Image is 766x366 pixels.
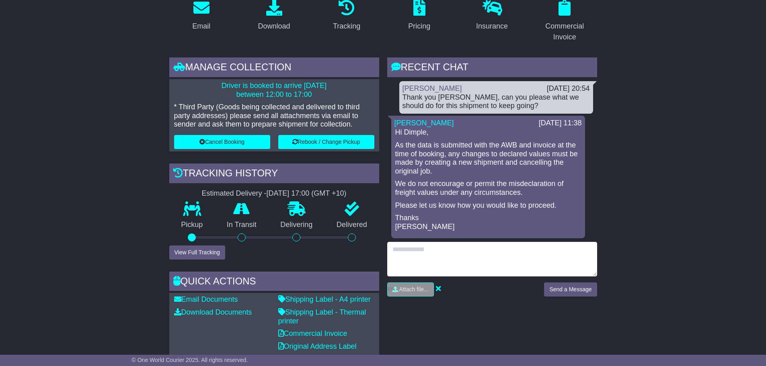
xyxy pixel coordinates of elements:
[278,135,374,149] button: Rebook / Change Pickup
[174,82,374,99] p: Driver is booked to arrive [DATE] between 12:00 to 17:00
[394,119,454,127] a: [PERSON_NAME]
[278,342,357,350] a: Original Address Label
[387,57,597,79] div: RECENT CHAT
[169,164,379,185] div: Tracking history
[192,21,210,32] div: Email
[547,84,590,93] div: [DATE] 20:54
[174,295,238,303] a: Email Documents
[169,221,215,229] p: Pickup
[538,21,592,43] div: Commercial Invoice
[174,135,270,149] button: Cancel Booking
[395,128,581,137] p: Hi Dimple,
[278,308,366,325] a: Shipping Label - Thermal printer
[174,308,252,316] a: Download Documents
[395,214,581,231] p: Thanks [PERSON_NAME]
[278,295,371,303] a: Shipping Label - A4 printer
[408,21,430,32] div: Pricing
[267,189,347,198] div: [DATE] 17:00 (GMT +10)
[215,221,269,229] p: In Transit
[169,57,379,79] div: Manage collection
[169,272,379,293] div: Quick Actions
[395,141,581,176] p: As the data is submitted with the AWB and invoice at the time of booking, any changes to declared...
[395,201,581,210] p: Please let us know how you would like to proceed.
[258,21,290,32] div: Download
[269,221,325,229] p: Delivering
[403,93,590,110] div: Thank you [PERSON_NAME], can you please what we should do for this shipment to keep going?
[476,21,508,32] div: Insurance
[174,103,374,129] p: * Third Party (Goods being collected and delivered to third party addresses) please send all atta...
[169,189,379,198] div: Estimated Delivery -
[132,357,248,363] span: © One World Courier 2025. All rights reserved.
[395,180,581,197] p: We do not encourage or permit the misdeclaration of freight values under any circumstances.
[278,329,347,337] a: Commercial Invoice
[324,221,379,229] p: Delivered
[403,84,462,92] a: [PERSON_NAME]
[169,245,225,260] button: View Full Tracking
[544,282,597,296] button: Send a Message
[539,119,582,128] div: [DATE] 11:38
[333,21,360,32] div: Tracking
